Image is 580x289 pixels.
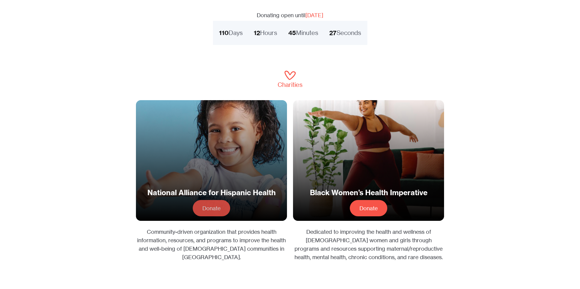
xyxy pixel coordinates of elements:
strong: 45 [288,29,296,37]
span: Sec [329,28,361,38]
p: Dedicated to improving the health and wellness of [DEMOGRAPHIC_DATA] women and girls through prog... [293,227,444,261]
div: Donating open until [122,11,458,19]
a: Donate [350,200,387,216]
strong: 12 [254,29,260,37]
img: heart-3467e8273aa7453fb250c34a524665ef6f5e11bfa7499dfa1d3a3c790cc0e1a9.svg [284,71,296,80]
span: onds [347,29,361,37]
strong: 27 [329,29,337,37]
span: [DATE] [305,12,323,18]
strong: 110 [219,29,229,37]
h2: Charities [122,80,458,90]
span: Min [288,28,318,38]
span: Hours [254,28,277,38]
h3: National Alliance for Hispanic Health [144,188,279,197]
span: utes [306,29,318,37]
p: Community-driven organization that provides health information, resources, and programs to improv... [136,227,287,261]
span: Days [219,28,243,38]
h3: Black Women’s Health Imperative [301,188,436,197]
a: Donate [193,200,230,216]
